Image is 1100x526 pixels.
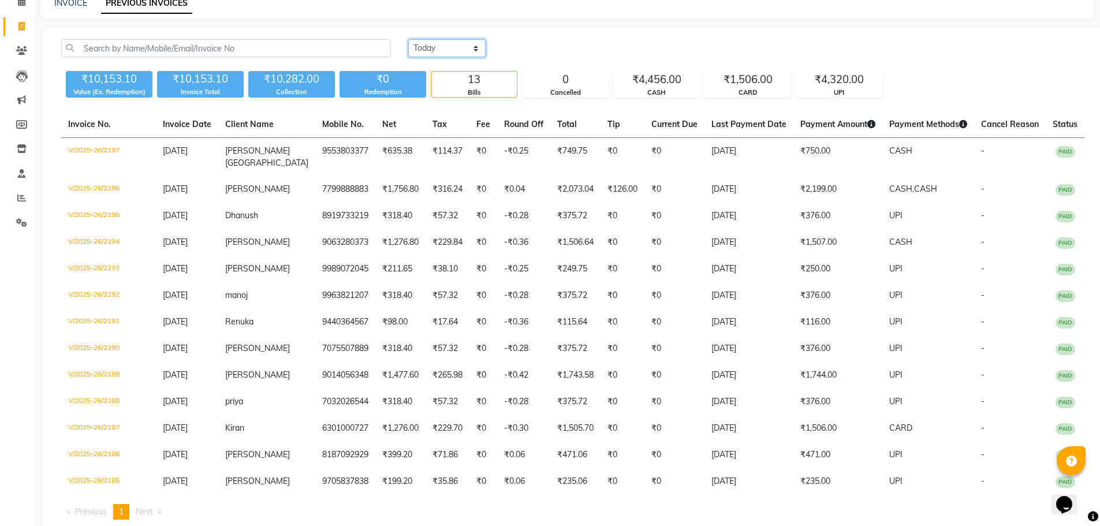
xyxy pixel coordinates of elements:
iframe: chat widget [1051,480,1088,514]
td: [DATE] [704,138,793,177]
span: Dhanush [225,210,258,221]
span: [PERSON_NAME] [225,476,290,486]
td: ₹0 [601,468,644,495]
span: UPI [889,316,903,327]
td: [DATE] [704,335,793,362]
span: [PERSON_NAME] [225,237,290,247]
td: [DATE] [704,415,793,442]
td: ₹1,505.70 [550,415,601,442]
td: ₹0 [601,362,644,389]
td: ₹229.70 [426,415,469,442]
td: ₹0 [644,203,704,229]
td: ₹375.72 [550,335,601,362]
td: ₹71.86 [426,442,469,468]
td: [DATE] [704,203,793,229]
td: ₹0 [601,389,644,415]
span: Tax [432,119,447,129]
span: Mobile No. [322,119,364,129]
span: [DATE] [163,316,188,327]
td: [DATE] [704,256,793,282]
td: ₹376.00 [793,389,882,415]
td: ₹0 [469,256,497,282]
td: ₹1,276.80 [375,229,426,256]
td: V/2025-26/2185 [61,468,156,495]
td: ₹1,507.00 [793,229,882,256]
td: -₹0.36 [497,229,550,256]
input: Search by Name/Mobile/Email/Invoice No [61,39,391,57]
td: ₹0 [469,282,497,309]
td: ₹0 [644,176,704,203]
span: [DATE] [163,423,188,433]
td: V/2025-26/2194 [61,229,156,256]
td: ₹318.40 [375,335,426,362]
span: [DATE] [163,370,188,380]
div: CARD [705,88,790,98]
span: PAID [1056,370,1075,382]
span: Round Off [504,119,543,129]
span: [PERSON_NAME] [225,370,290,380]
span: [DATE] [163,184,188,194]
span: PAID [1056,423,1075,435]
span: Total [557,119,577,129]
td: ₹0 [601,203,644,229]
td: ₹471.00 [793,442,882,468]
td: ₹235.06 [550,468,601,495]
td: ₹0 [469,203,497,229]
span: Net [382,119,396,129]
td: ₹211.65 [375,256,426,282]
td: -₹0.25 [497,138,550,177]
td: V/2025-26/2191 [61,309,156,335]
span: Kiran [225,423,244,433]
td: ₹1,744.00 [793,362,882,389]
td: ₹0 [601,256,644,282]
td: -₹0.30 [497,415,550,442]
td: ₹0 [644,335,704,362]
td: ₹1,477.60 [375,362,426,389]
td: 9063280373 [315,229,375,256]
div: Bills [431,88,517,98]
td: V/2025-26/2197 [61,138,156,177]
div: Collection [248,87,335,97]
span: Current Due [651,119,698,129]
td: 7032026544 [315,389,375,415]
span: CARD [889,423,912,433]
td: ₹2,073.04 [550,176,601,203]
td: ₹0 [469,309,497,335]
td: ₹57.32 [426,389,469,415]
td: V/2025-26/2186 [61,442,156,468]
div: Value (Ex. Redemption) [66,87,152,97]
span: Tip [607,119,620,129]
td: ₹375.72 [550,389,601,415]
span: - [981,184,985,194]
td: ₹1,756.80 [375,176,426,203]
span: PAID [1056,290,1075,302]
td: [DATE] [704,389,793,415]
span: PAID [1056,344,1075,355]
td: ₹98.00 [375,309,426,335]
td: 8919733219 [315,203,375,229]
span: - [981,343,985,353]
td: ₹0 [644,362,704,389]
td: ₹114.37 [426,138,469,177]
span: Invoice Date [163,119,211,129]
td: 8187092929 [315,442,375,468]
td: ₹0 [601,282,644,309]
td: ₹0 [469,415,497,442]
td: [DATE] [704,309,793,335]
td: ₹0 [469,176,497,203]
td: ₹38.10 [426,256,469,282]
td: ₹57.32 [426,203,469,229]
td: ₹0 [601,415,644,442]
td: ₹0 [469,229,497,256]
span: UPI [889,343,903,353]
span: Status [1053,119,1077,129]
span: [DATE] [163,290,188,300]
td: [DATE] [704,282,793,309]
td: 9989072045 [315,256,375,282]
span: PAID [1056,264,1075,275]
td: V/2025-26/2189 [61,362,156,389]
td: -₹0.25 [497,256,550,282]
span: UPI [889,210,903,221]
span: Cancel Reason [981,119,1039,129]
td: 7075507889 [315,335,375,362]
